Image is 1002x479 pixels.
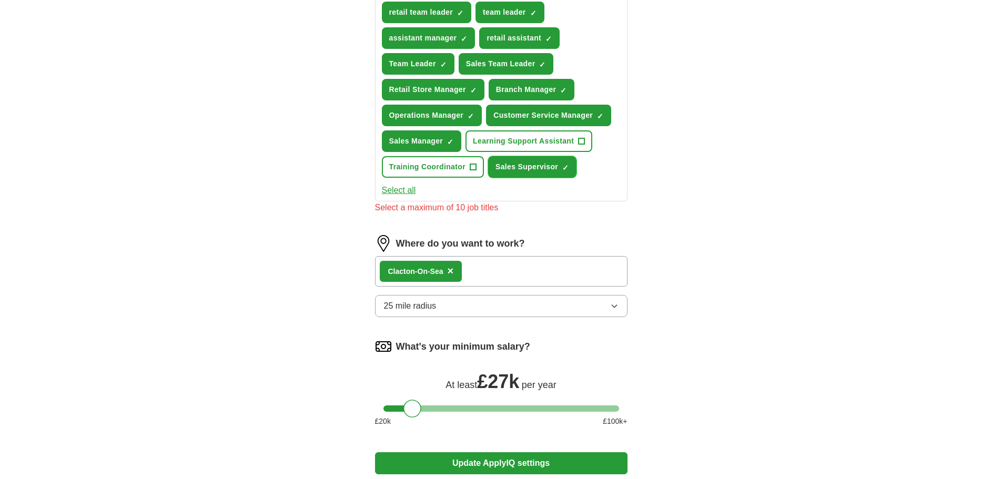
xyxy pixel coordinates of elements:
button: retail assistant✓ [479,27,560,49]
span: ✓ [470,86,477,95]
span: £ 27k [477,371,519,392]
button: Sales Manager✓ [382,130,462,152]
span: retail assistant [487,33,541,44]
span: At least [446,380,477,390]
span: ✓ [545,35,552,43]
span: ✓ [440,60,447,69]
button: Update ApplyIQ settings [375,452,627,474]
span: ✓ [447,138,453,146]
span: Sales Supervisor [495,161,558,172]
span: per year [522,380,556,390]
span: ✓ [597,112,603,120]
button: Sales Supervisor✓ [488,156,576,178]
button: Customer Service Manager✓ [486,105,611,126]
span: Operations Manager [389,110,464,121]
span: Branch Manager [496,84,556,95]
span: Sales Manager [389,136,443,147]
button: Branch Manager✓ [489,79,575,100]
span: Learning Support Assistant [473,136,574,147]
button: retail team leader✓ [382,2,471,23]
span: ✓ [468,112,474,120]
button: 25 mile radius [375,295,627,317]
button: × [448,263,454,279]
span: ✓ [539,60,545,69]
span: Customer Service Manager [493,110,593,121]
button: Operations Manager✓ [382,105,482,126]
span: ✓ [562,164,569,172]
span: Training Coordinator [389,161,465,172]
img: location.png [375,235,392,252]
button: assistant manager✓ [382,27,475,49]
span: ✓ [560,86,566,95]
div: Clacton-On-Sea [388,266,443,277]
img: salary.png [375,338,392,355]
div: Select a maximum of 10 job titles [375,201,627,214]
label: Where do you want to work? [396,237,525,251]
span: ✓ [461,35,467,43]
span: ✓ [530,9,537,17]
button: Select all [382,184,416,197]
button: Team Leader✓ [382,53,454,75]
span: 25 mile radius [384,300,437,312]
span: assistant manager [389,33,457,44]
button: team leader✓ [475,2,544,23]
span: ✓ [457,9,463,17]
span: £ 100 k+ [603,416,627,427]
button: Learning Support Assistant [465,130,592,152]
span: Team Leader [389,58,436,69]
button: Training Coordinator [382,156,484,178]
span: team leader [483,7,526,18]
button: Retail Store Manager✓ [382,79,484,100]
label: What's your minimum salary? [396,340,530,354]
span: Sales Team Leader [466,58,535,69]
span: retail team leader [389,7,453,18]
span: × [448,265,454,277]
span: £ 20 k [375,416,391,427]
span: Retail Store Manager [389,84,466,95]
button: Sales Team Leader✓ [459,53,554,75]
